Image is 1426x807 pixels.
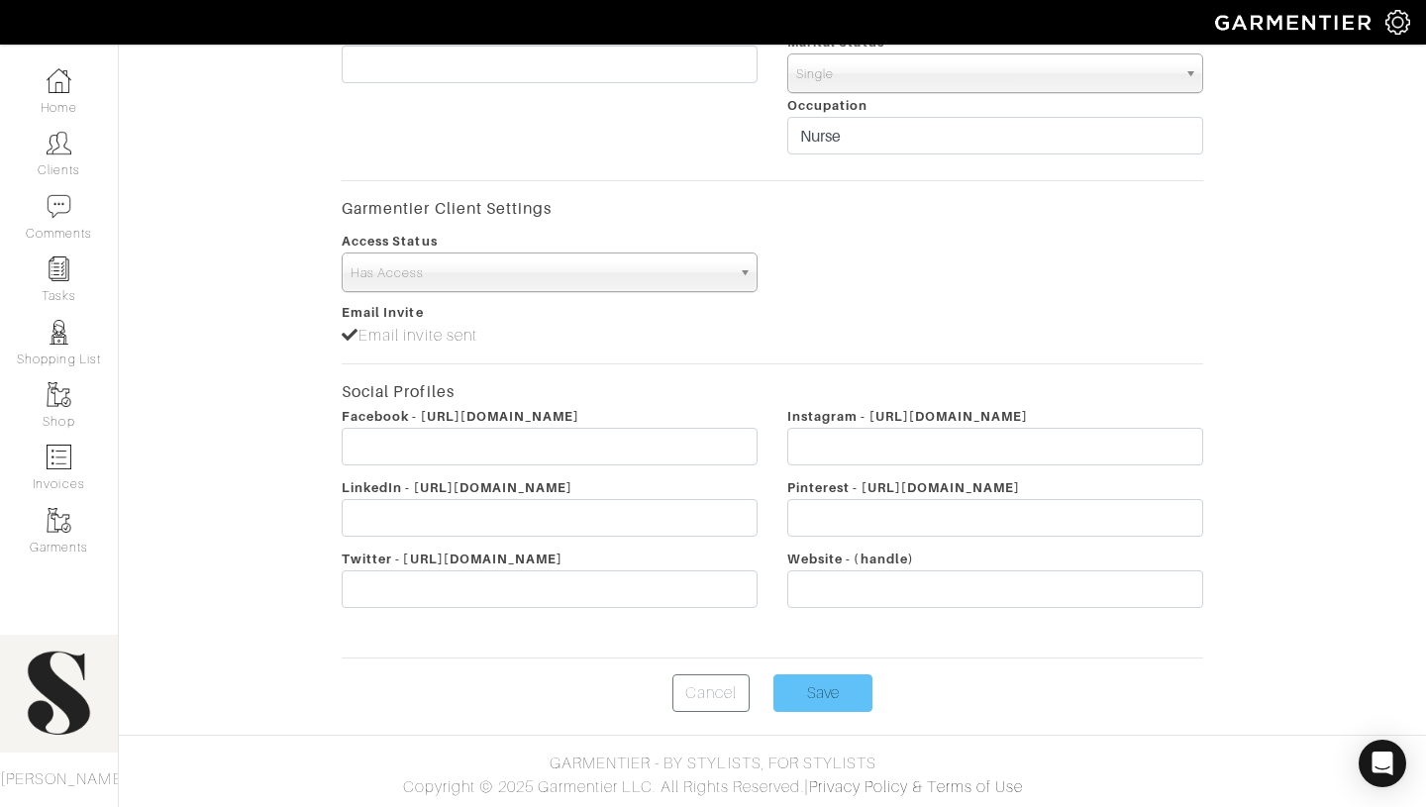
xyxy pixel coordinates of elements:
[787,552,914,566] span: Website - (handle)
[787,98,868,113] span: Occupation
[809,778,1023,796] a: Privacy Policy & Terms of Use
[403,778,804,796] span: Copyright © 2025 Garmentier LLC. All Rights Reserved.
[47,68,71,93] img: dashboard-icon-dbcd8f5a0b271acd01030246c82b418ddd0df26cd7fceb0bd07c9910d44c42f6.png
[1205,5,1385,40] img: garmentier-logo-header-white-b43fb05a5012e4ada735d5af1a66efaba907eab6374d6393d1fbf88cb4ef424d.png
[47,194,71,219] img: comment-icon-a0a6a9ef722e966f86d9cbdc48e553b5cf19dbc54f86b18d962a5391bc8f6eb6.png
[47,382,71,407] img: garments-icon-b7da505a4dc4fd61783c78ac3ca0ef83fa9d6f193b1c9dc38574b1d14d53ca28.png
[342,234,438,249] span: Access Status
[327,300,772,348] div: Email invite sent
[47,508,71,533] img: garments-icon-b7da505a4dc4fd61783c78ac3ca0ef83fa9d6f193b1c9dc38574b1d14d53ca28.png
[47,256,71,281] img: reminder-icon-8004d30b9f0a5d33ae49ab947aed9ed385cf756f9e5892f1edd6e32f2345188e.png
[796,54,1176,94] span: Single
[1385,10,1410,35] img: gear-icon-white-bd11855cb880d31180b6d7d6211b90ccbf57a29d726f0c71d8c61bd08dd39cc2.png
[342,199,552,218] strong: Garmentier Client Settings
[787,409,1029,424] span: Instagram - [URL][DOMAIN_NAME]
[47,320,71,345] img: stylists-icon-eb353228a002819b7ec25b43dbf5f0378dd9e0616d9560372ff212230b889e62.png
[342,552,562,566] span: Twitter - [URL][DOMAIN_NAME]
[342,409,579,424] span: Facebook - [URL][DOMAIN_NAME]
[672,674,750,712] a: Cancel
[1359,740,1406,787] div: Open Intercom Messenger
[47,131,71,155] img: clients-icon-6bae9207a08558b7cb47a8932f037763ab4055f8c8b6bfacd5dc20c3e0201464.png
[787,480,1021,495] span: Pinterest - [URL][DOMAIN_NAME]
[773,674,872,712] input: Save
[342,305,424,320] span: Email Invite
[351,253,731,293] span: Has Access
[342,382,455,401] strong: Social Profiles
[342,480,572,495] span: LinkedIn - [URL][DOMAIN_NAME]
[47,445,71,469] img: orders-icon-0abe47150d42831381b5fb84f609e132dff9fe21cb692f30cb5eec754e2cba89.png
